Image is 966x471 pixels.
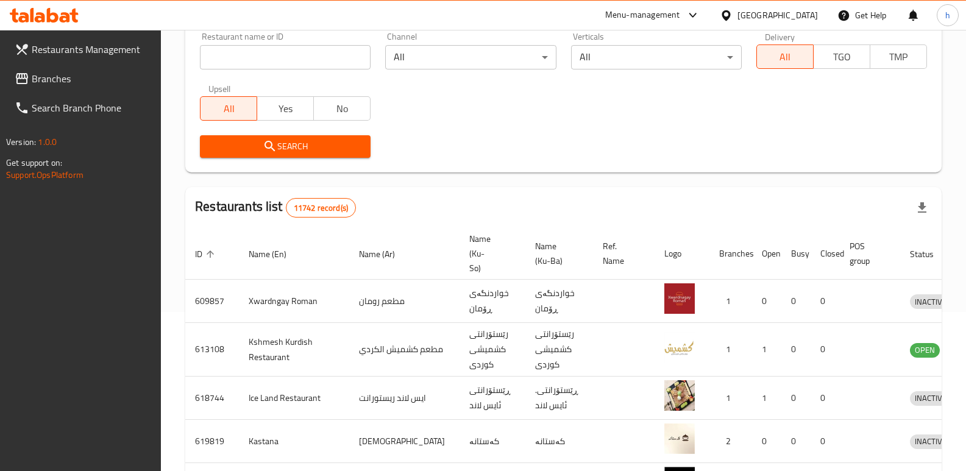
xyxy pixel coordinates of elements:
th: Busy [781,228,811,280]
td: Kshmesh Kurdish Restaurant [239,323,349,377]
span: Name (En) [249,247,302,261]
button: Search [200,135,371,158]
td: 2 [709,420,752,463]
h2: Restaurants list [195,197,356,218]
th: Logo [655,228,709,280]
td: 1 [709,280,752,323]
td: 0 [781,377,811,420]
button: All [756,44,814,69]
span: Get support on: [6,155,62,171]
td: ڕێستۆرانتی ئایس لاند [460,377,525,420]
span: INACTIVE [910,434,951,448]
td: 0 [752,420,781,463]
label: Delivery [765,32,795,41]
div: Total records count [286,198,356,218]
span: All [205,100,252,118]
span: Status [910,247,950,261]
span: TMP [875,48,922,66]
td: [DEMOGRAPHIC_DATA] [349,420,460,463]
span: POS group [850,239,886,268]
img: Kastana [664,423,695,454]
div: All [571,45,742,69]
div: Export file [907,193,937,222]
td: 1 [752,377,781,420]
td: خواردنگەی ڕۆمان [525,280,593,323]
td: کەستانە [525,420,593,463]
a: Branches [5,64,162,93]
td: 0 [752,280,781,323]
td: 609857 [185,280,239,323]
td: Ice Land Restaurant [239,377,349,420]
td: 1 [709,323,752,377]
input: Search for restaurant name or ID.. [200,45,371,69]
span: Search Branch Phone [32,101,152,115]
span: ID [195,247,218,261]
th: Open [752,228,781,280]
div: Menu-management [605,8,680,23]
span: INACTIVE [910,295,951,309]
div: All [385,45,556,69]
span: Search [210,139,361,154]
span: All [762,48,809,66]
div: INACTIVE [910,294,951,309]
button: No [313,96,371,121]
th: Branches [709,228,752,280]
img: Kshmesh Kurdish Restaurant [664,332,695,363]
span: Ref. Name [603,239,640,268]
td: 0 [781,420,811,463]
a: Search Branch Phone [5,93,162,122]
a: Restaurants Management [5,35,162,64]
td: Kastana [239,420,349,463]
span: Name (Ar) [359,247,411,261]
span: Yes [262,100,309,118]
td: 1 [709,377,752,420]
span: h [945,9,950,22]
td: کەستانە [460,420,525,463]
th: Closed [811,228,840,280]
span: 11742 record(s) [286,202,355,214]
td: 619819 [185,420,239,463]
span: INACTIVE [910,391,951,405]
td: 618744 [185,377,239,420]
button: TMP [870,44,927,69]
td: 0 [811,377,840,420]
a: Support.OpsPlatform [6,167,83,183]
td: 0 [811,280,840,323]
td: .ڕێستۆرانتی ئایس لاند [525,377,593,420]
button: All [200,96,257,121]
td: رێستۆرانتی کشمیشى كوردى [525,323,593,377]
span: 1.0.0 [38,134,57,150]
div: OPEN [910,343,940,358]
td: 0 [811,323,840,377]
td: مطعم كشميش الكردي [349,323,460,377]
td: 613108 [185,323,239,377]
img: Xwardngay Roman [664,283,695,314]
td: 0 [811,420,840,463]
span: Branches [32,71,152,86]
td: مطعم رومان [349,280,460,323]
span: Name (Ku-So) [469,232,511,275]
td: ايس لاند ريستورانت [349,377,460,420]
div: INACTIVE [910,391,951,406]
span: Version: [6,134,36,150]
td: رێستۆرانتی کشمیشى كوردى [460,323,525,377]
td: 0 [781,323,811,377]
span: OPEN [910,343,940,357]
img: Ice Land Restaurant [664,380,695,411]
span: Restaurants Management [32,42,152,57]
td: Xwardngay Roman [239,280,349,323]
td: 1 [752,323,781,377]
label: Upsell [208,84,231,93]
td: خواردنگەی ڕۆمان [460,280,525,323]
button: Yes [257,96,314,121]
td: 0 [781,280,811,323]
div: [GEOGRAPHIC_DATA] [737,9,818,22]
span: TGO [819,48,865,66]
span: No [319,100,366,118]
button: TGO [813,44,870,69]
span: Name (Ku-Ba) [535,239,578,268]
